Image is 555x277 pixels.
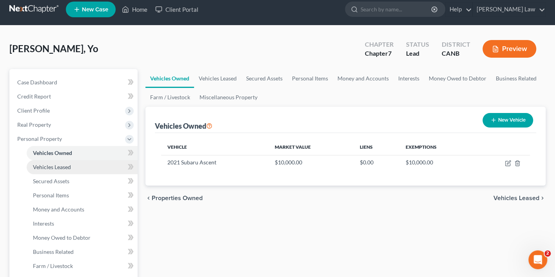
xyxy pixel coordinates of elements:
[161,155,268,170] td: 2021 Subaru Ascent
[493,195,539,201] span: Vehicles Leased
[17,135,62,142] span: Personal Property
[361,2,432,16] input: Search by name...
[145,69,194,88] a: Vehicles Owned
[11,89,138,104] a: Credit Report
[11,75,138,89] a: Case Dashboard
[27,231,138,245] a: Money Owed to Debtor
[399,155,475,170] td: $10,000.00
[151,2,202,16] a: Client Portal
[473,2,545,16] a: [PERSON_NAME] Law
[528,250,547,269] iframe: Intercom live chat
[161,139,268,155] th: Vehicle
[442,40,470,49] div: District
[33,178,69,184] span: Secured Assets
[195,88,262,107] a: Miscellaneous Property
[399,139,475,155] th: Exemptions
[27,174,138,188] a: Secured Assets
[354,139,399,155] th: Liens
[27,160,138,174] a: Vehicles Leased
[365,40,394,49] div: Chapter
[33,248,74,255] span: Business Related
[9,43,98,54] span: [PERSON_NAME], Yo
[365,49,394,58] div: Chapter
[145,195,152,201] i: chevron_left
[442,49,470,58] div: CANB
[33,234,91,241] span: Money Owed to Debtor
[482,113,533,128] button: New Vehicle
[424,69,491,88] a: Money Owed to Debtor
[241,69,287,88] a: Secured Assets
[82,7,108,13] span: New Case
[27,202,138,217] a: Money and Accounts
[491,69,541,88] a: Business Related
[388,49,392,57] span: 7
[155,121,212,131] div: Vehicles Owned
[27,259,138,273] a: Farm / Livestock
[33,149,72,156] span: Vehicles Owned
[17,79,57,86] span: Case Dashboard
[27,188,138,202] a: Personal Items
[33,164,71,170] span: Vehicles Leased
[33,262,73,269] span: Farm / Livestock
[27,217,138,231] a: Interests
[493,195,546,201] button: Vehicles Leased chevron_right
[354,155,399,170] td: $0.00
[268,139,353,155] th: Market Value
[446,2,472,16] a: Help
[17,107,50,114] span: Client Profile
[145,88,195,107] a: Farm / Livestock
[145,195,203,201] button: chevron_left Properties Owned
[333,69,394,88] a: Money and Accounts
[118,2,151,16] a: Home
[406,49,429,58] div: Lead
[17,93,51,100] span: Credit Report
[544,250,551,257] span: 2
[194,69,241,88] a: Vehicles Leased
[27,245,138,259] a: Business Related
[33,192,69,199] span: Personal Items
[33,206,84,213] span: Money and Accounts
[152,195,203,201] span: Properties Owned
[539,195,546,201] i: chevron_right
[17,121,51,128] span: Real Property
[287,69,333,88] a: Personal Items
[482,40,536,58] button: Preview
[406,40,429,49] div: Status
[33,220,54,227] span: Interests
[268,155,353,170] td: $10,000.00
[27,146,138,160] a: Vehicles Owned
[394,69,424,88] a: Interests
